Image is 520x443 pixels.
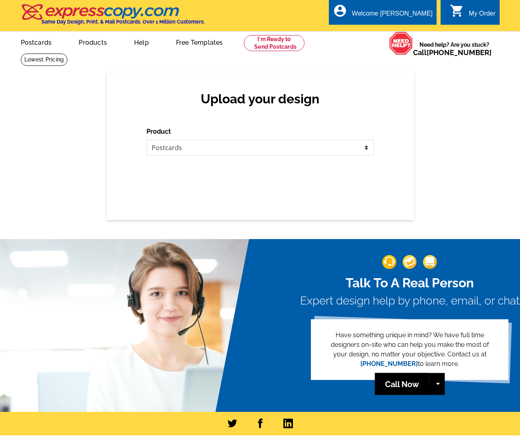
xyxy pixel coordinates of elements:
[8,32,65,51] a: Postcards
[375,373,429,395] a: Call Now
[450,4,464,18] i: shopping_cart
[450,9,496,19] a: shopping_cart My Order
[382,255,396,269] img: support-img-1.png
[403,255,417,269] img: support-img-2.png
[352,10,433,21] div: Welcome [PERSON_NAME]
[413,41,496,57] span: Need help? Are you stuck?
[389,32,413,55] img: help
[413,48,492,57] span: Call
[21,10,205,25] a: Same Day Design, Print, & Mail Postcards. Over 1 Million Customers.
[333,4,347,18] i: account_circle
[423,255,437,269] img: support-img-3_1.png
[300,275,520,291] h2: Talk To A Real Person
[360,360,418,368] a: [PHONE_NUMBER]
[66,32,120,51] a: Products
[163,32,236,51] a: Free Templates
[300,294,520,308] h3: Expert design help by phone, email, or chat
[121,32,162,51] a: Help
[427,48,492,57] a: [PHONE_NUMBER]
[42,19,205,25] h4: Same Day Design, Print, & Mail Postcards. Over 1 Million Customers.
[469,10,496,21] div: My Order
[324,330,496,369] p: Have something unique in mind? We have full time designers on-site who can help you make the most...
[146,127,171,136] label: Product
[154,91,366,107] h2: Upload your design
